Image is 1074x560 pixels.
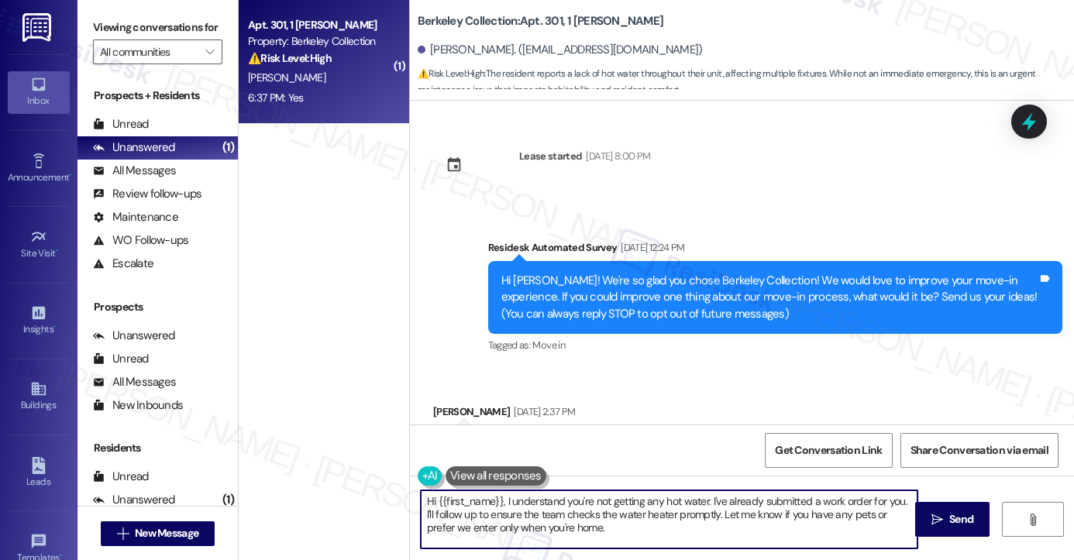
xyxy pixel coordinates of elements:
div: [PERSON_NAME]. ([EMAIL_ADDRESS][DOMAIN_NAME]) [418,42,703,58]
i:  [931,514,943,526]
div: Unread [93,469,149,485]
label: Viewing conversations for [93,15,222,40]
div: (1) [219,488,238,512]
div: [DATE] 2:37 PM [510,404,575,420]
a: Insights • [8,300,70,342]
input: All communities [100,40,198,64]
div: [DATE] 12:24 PM [617,239,684,256]
button: Send [915,502,990,537]
button: Get Conversation Link [765,433,892,468]
div: New Inbounds [93,397,183,414]
div: Property: Berkeley Collection [248,33,391,50]
span: • [69,170,71,180]
div: Review follow-ups [93,186,201,202]
div: Escalate [93,256,153,272]
div: Apt. 301, 1 [PERSON_NAME] [248,17,391,33]
a: Leads [8,452,70,494]
div: Maintenance [93,209,178,225]
div: Residesk Automated Survey [488,239,1062,261]
div: Unanswered [93,492,175,508]
div: Tagged as: [488,334,1062,356]
div: [PERSON_NAME] [433,404,575,425]
span: • [53,321,56,332]
i:  [1027,514,1038,526]
div: Residents [77,440,238,456]
textarea: To enrich screen reader interactions, please activate Accessibility in Grammarly extension settings [421,490,917,548]
div: Hi [PERSON_NAME]! We're so glad you chose Berkeley Collection! We would love to improve your move... [501,273,1038,322]
a: Buildings [8,376,70,417]
img: ResiDesk Logo [22,13,54,42]
div: Prospects + Residents [77,88,238,104]
span: Get Conversation Link [775,442,882,459]
span: New Message [135,525,198,541]
span: : The resident reports a lack of hot water throughout their unit, affecting multiple fixtures. Wh... [418,66,1074,99]
div: 6:37 PM: Yes [248,91,304,105]
a: Inbox [8,71,70,113]
div: WO Follow-ups [93,232,188,249]
strong: ⚠️ Risk Level: High [418,67,484,80]
span: • [56,246,58,256]
div: [DATE] 8:00 PM [582,148,650,164]
span: [PERSON_NAME] [248,70,325,84]
button: New Message [101,521,215,546]
strong: ⚠️ Risk Level: High [248,51,332,65]
div: Unanswered [93,328,175,344]
i:  [117,527,129,540]
i:  [205,46,214,58]
div: All Messages [93,374,176,390]
div: Unread [93,116,149,132]
span: Send [949,511,973,527]
div: Unread [93,351,149,367]
b: Berkeley Collection: Apt. 301, 1 [PERSON_NAME] [418,13,663,29]
div: (1) [219,136,238,160]
div: Lease started [519,148,583,164]
a: Site Visit • [8,224,70,266]
div: Unanswered [93,139,175,156]
div: Prospects [77,299,238,315]
button: Share Conversation via email [900,433,1059,468]
span: Move in [532,338,564,352]
div: All Messages [93,163,176,179]
span: Share Conversation via email [910,442,1048,459]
